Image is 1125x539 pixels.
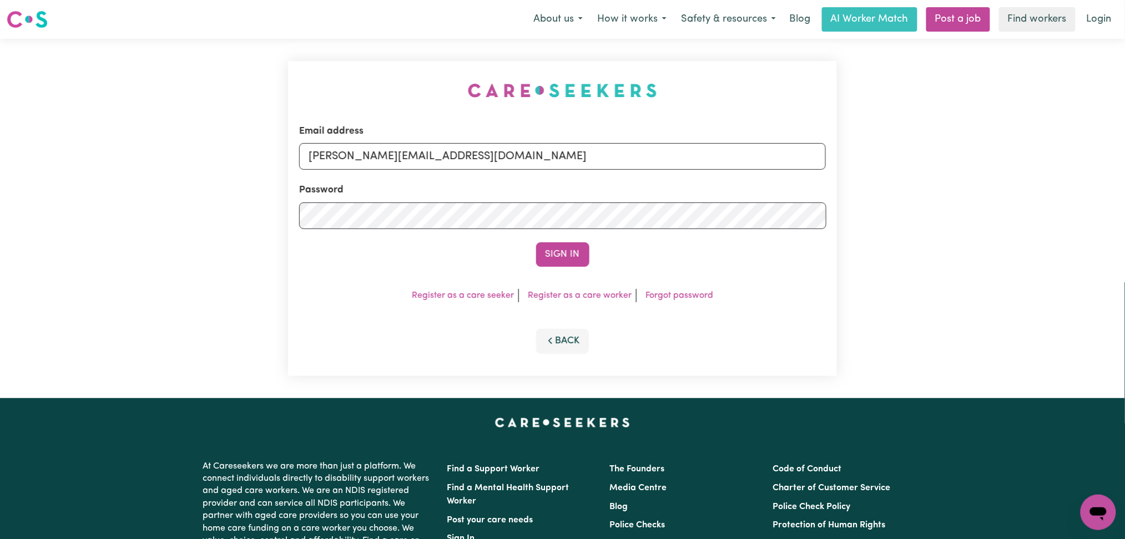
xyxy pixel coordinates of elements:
[528,291,632,300] a: Register as a care worker
[1081,495,1116,530] iframe: Button to launch messaging window
[773,521,885,530] a: Protection of Human Rights
[299,183,344,197] label: Password
[526,8,590,31] button: About us
[536,242,589,267] button: Sign In
[495,418,630,427] a: Careseekers home page
[822,7,917,32] a: AI Worker Match
[674,8,783,31] button: Safety & resources
[536,329,589,353] button: Back
[299,143,826,170] input: Email address
[412,291,514,300] a: Register as a care seeker
[610,484,667,492] a: Media Centre
[7,9,48,29] img: Careseekers logo
[999,7,1076,32] a: Find workers
[610,465,665,474] a: The Founders
[783,7,818,32] a: Blog
[7,7,48,32] a: Careseekers logo
[773,484,890,492] a: Charter of Customer Service
[447,465,540,474] a: Find a Support Worker
[590,8,674,31] button: How it works
[926,7,990,32] a: Post a job
[773,502,850,511] a: Police Check Policy
[299,124,364,139] label: Email address
[645,291,713,300] a: Forgot password
[1080,7,1118,32] a: Login
[610,502,628,511] a: Blog
[610,521,665,530] a: Police Checks
[447,484,569,506] a: Find a Mental Health Support Worker
[447,516,533,525] a: Post your care needs
[773,465,841,474] a: Code of Conduct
